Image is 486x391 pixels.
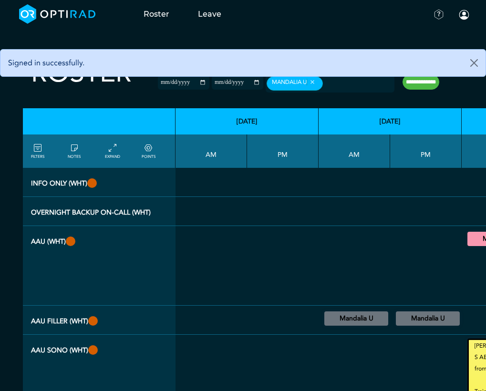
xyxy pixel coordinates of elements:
div: US Diagnostic MSK/US Interventional MSK/US General Adult 09:00 - 12:00 [324,311,388,326]
th: [DATE] [176,108,319,134]
th: AM [319,134,390,168]
div: Mandalia U [267,76,323,91]
th: AM [176,134,247,168]
img: brand-opti-rad-logos-blue-and-white-d2f68631ba2948856bd03f2d395fb146ddc8fb01b4b6e9315ea85fa773367... [19,4,96,24]
input: null [325,80,372,88]
th: [DATE] [319,108,462,134]
th: AAU FILLER (WHT) [23,306,176,335]
a: collapse/expand expected points [142,143,155,160]
th: PM [390,134,462,168]
button: Close [463,50,486,76]
th: Overnight backup on-call (WHT) [23,197,176,226]
summary: Mandalia U [326,313,387,324]
th: PM [247,134,319,168]
h2: Roster [31,57,132,89]
th: AAU (WHT) [23,226,176,306]
a: FILTERS [31,143,44,160]
button: Remove item: '8e8d2468-b853-4131-9b2a-9e6fd6fcce88' [307,79,318,85]
div: FLU General Paediatric 14:00 - 15:00 [396,311,460,326]
a: show/hide notes [68,143,81,160]
a: collapse/expand entries [105,143,120,160]
th: INFO ONLY (WHT) [23,168,176,197]
summary: Mandalia U [397,313,458,324]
